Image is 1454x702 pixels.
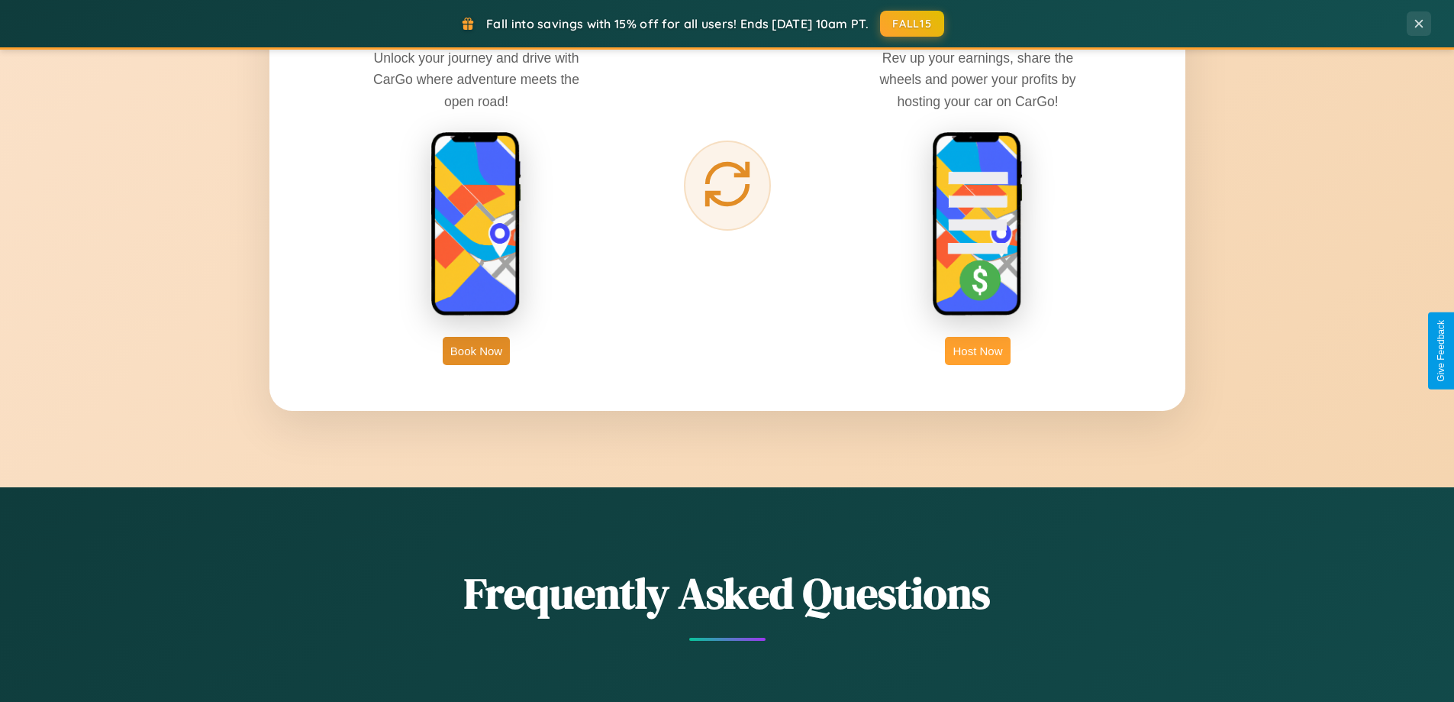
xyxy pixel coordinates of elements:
p: Unlock your journey and drive with CarGo where adventure meets the open road! [362,47,591,112]
button: Host Now [945,337,1010,365]
button: Book Now [443,337,510,365]
img: rent phone [430,131,522,318]
div: Give Feedback [1436,320,1446,382]
p: Rev up your earnings, share the wheels and power your profits by hosting your car on CarGo! [863,47,1092,112]
button: FALL15 [880,11,944,37]
img: host phone [932,131,1024,318]
h2: Frequently Asked Questions [269,564,1185,623]
span: Fall into savings with 15% off for all users! Ends [DATE] 10am PT. [486,16,869,31]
